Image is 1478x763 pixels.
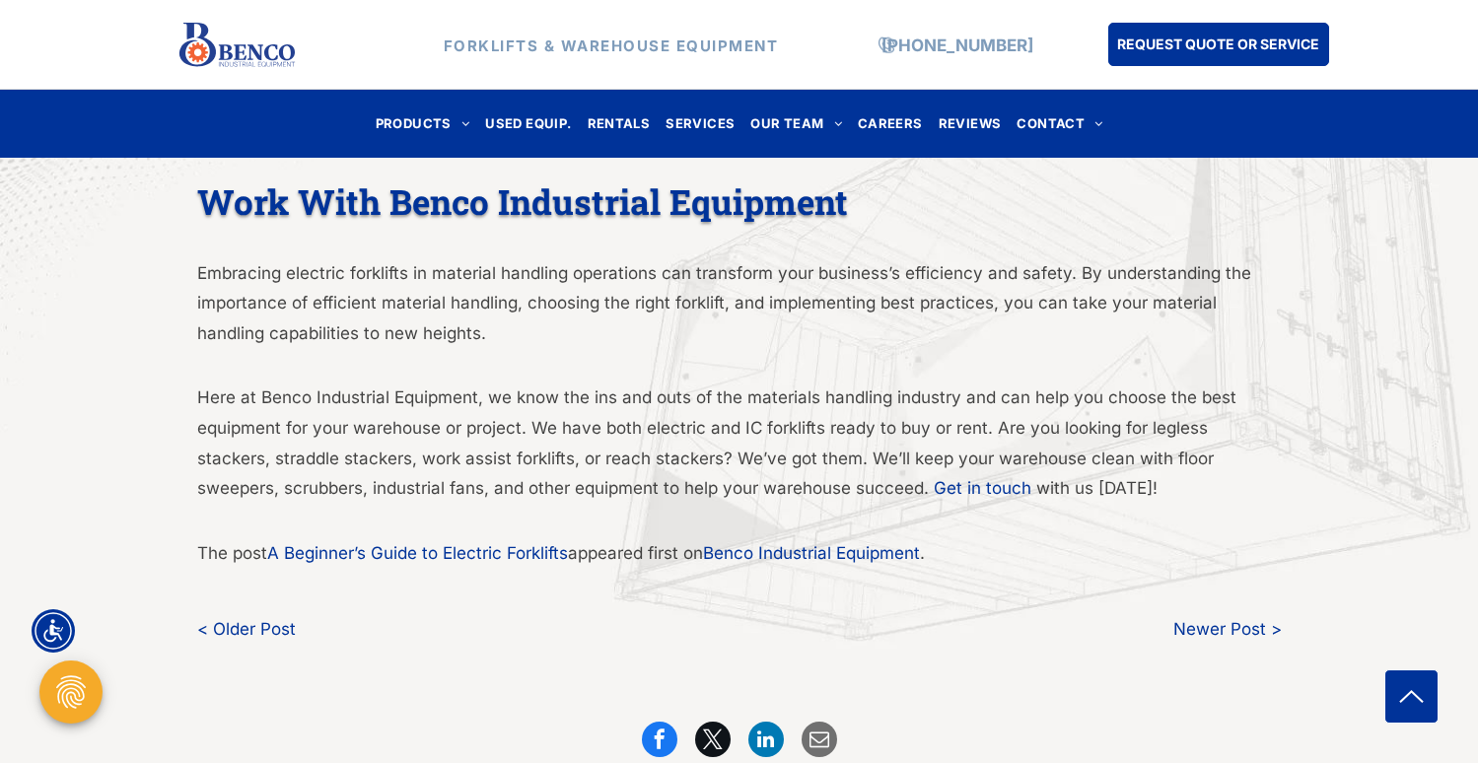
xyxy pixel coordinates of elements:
a: CONTACT [1009,110,1110,137]
strong: FORKLIFTS & WAREHOUSE EQUIPMENT [444,35,779,54]
a: SERVICES [658,110,742,137]
span: Embracing electric forklifts in material handling operations can transform your business’s effici... [197,263,1251,343]
a: A Beginner’s Guide to Electric Forklifts [267,543,568,563]
p: The post appeared first on . [197,538,1282,569]
a: Get in touch [934,478,1036,498]
span: with us [DATE]! [1036,478,1158,498]
a: Benco Industrial Equipment [703,543,920,563]
a: Newer Post > [739,617,1282,643]
div: Accessibility Menu [32,609,75,653]
a: USED EQUIP. [477,110,579,137]
span: REQUEST QUOTE OR SERVICE [1117,26,1319,62]
a: < Older Post [197,617,739,643]
h2: Work With Benco Industrial Equipment [197,178,1282,224]
a: PRODUCTS [368,110,478,137]
a: REVIEWS [931,110,1010,137]
span: Get in touch [934,478,1031,498]
a: CAREERS [850,110,931,137]
span: Here at Benco Industrial Equipment, we know the ins and outs of the materials handling industry a... [197,387,1236,498]
a: REQUEST QUOTE OR SERVICE [1108,23,1329,66]
a: [PHONE_NUMBER] [881,35,1033,54]
a: RENTALS [580,110,659,137]
a: OUR TEAM [742,110,850,137]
